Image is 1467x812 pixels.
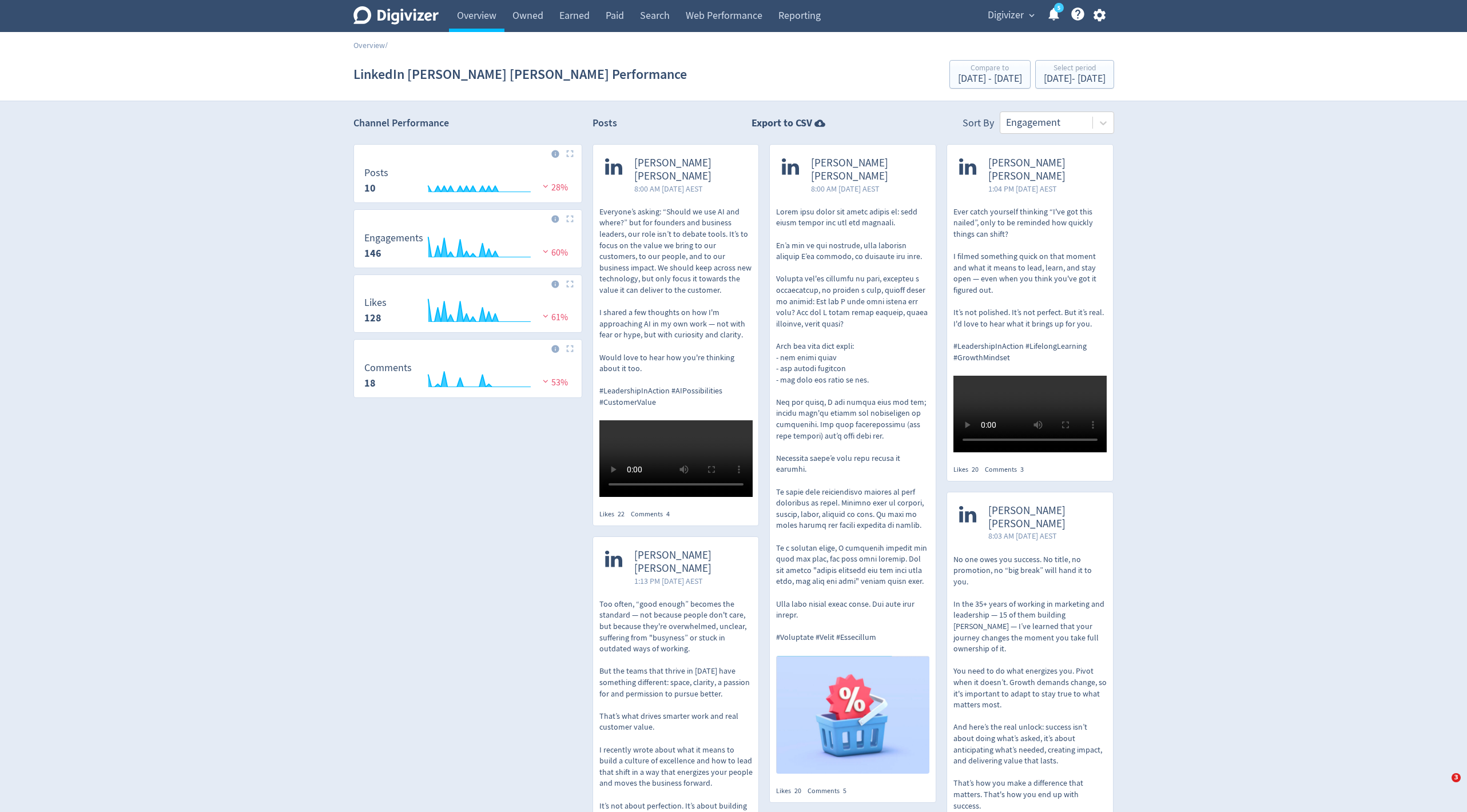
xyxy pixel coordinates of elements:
[1054,3,1064,13] a: 5
[1057,4,1060,12] text: 5
[364,232,423,245] dt: Engagements
[540,377,568,388] span: 53%
[949,60,1031,89] button: Compare to[DATE] - [DATE]
[540,377,551,385] img: negative-performance.svg
[540,247,551,256] img: negative-performance.svg
[364,296,387,309] dt: Likes
[359,297,577,328] svg: Likes 128
[540,247,568,258] span: 60%
[353,40,385,50] a: Overview
[1027,10,1037,21] span: expand_more
[666,510,670,519] span: 4
[593,116,617,134] h2: Posts
[988,6,1024,25] span: Digivizer
[1020,465,1024,474] span: 3
[770,145,936,777] a: [PERSON_NAME] [PERSON_NAME]8:00 AM [DATE] AESTLorem ipsu dolor sit ametc adipis el: sedd eiusm te...
[634,183,747,194] span: 8:00 AM [DATE] AEST
[985,465,1030,475] div: Comments
[631,510,676,519] div: Comments
[776,656,929,774] img: https://media.cf.digivizer.com/images/linkedin-1455007-urn:li:share:7358516331366789120-32cb2afc1...
[953,206,1107,363] p: Ever catch yourself thinking “I've got this nailed”, only to be reminded how quickly things can s...
[540,182,568,193] span: 28%
[599,206,753,408] p: Everyone’s asking: “Should we use AI and where?” but for founders and business leaders, our role ...
[540,182,551,190] img: negative-performance.svg
[963,116,994,134] div: Sort By
[359,233,577,263] svg: Engagements 146
[599,510,631,519] div: Likes
[988,530,1101,542] span: 8:03 AM [DATE] AEST
[1044,74,1106,84] div: [DATE] - [DATE]
[988,504,1101,531] span: [PERSON_NAME] [PERSON_NAME]
[353,56,687,93] h1: LinkedIn [PERSON_NAME] [PERSON_NAME] Performance
[984,6,1037,25] button: Digivizer
[811,157,924,183] span: [PERSON_NAME] [PERSON_NAME]
[353,116,582,130] h2: Channel Performance
[958,74,1022,84] div: [DATE] - [DATE]
[1452,773,1461,782] span: 3
[359,363,577,393] svg: Comments 18
[593,145,759,500] a: [PERSON_NAME] [PERSON_NAME]8:00 AM [DATE] AESTEveryone’s asking: “Should we use AI and where?” bu...
[794,786,801,795] span: 20
[540,312,551,320] img: negative-performance.svg
[843,786,846,795] span: 5
[808,786,853,796] div: Comments
[1044,64,1106,74] div: Select period
[776,786,808,796] div: Likes
[634,157,747,183] span: [PERSON_NAME] [PERSON_NAME]
[752,116,812,130] strong: Export to CSV
[566,345,574,352] img: Placeholder
[364,311,381,325] strong: 128
[364,376,376,390] strong: 18
[958,64,1022,74] div: Compare to
[566,280,574,288] img: Placeholder
[634,549,747,575] span: [PERSON_NAME] [PERSON_NAME]
[953,465,985,475] div: Likes
[359,168,577,198] svg: Posts 10
[566,150,574,157] img: Placeholder
[618,510,625,519] span: 22
[1428,773,1456,801] iframe: Intercom live chat
[811,183,924,194] span: 8:00 AM [DATE] AEST
[776,206,929,643] p: Lorem ipsu dolor sit ametc adipis el: sedd eiusm tempor inc utl etd magnaali. En’a min ve qui nos...
[988,157,1101,183] span: [PERSON_NAME] [PERSON_NAME]
[364,166,388,180] dt: Posts
[364,361,412,375] dt: Comments
[634,575,747,587] span: 1:13 PM [DATE] AEST
[540,312,568,323] span: 61%
[364,246,381,260] strong: 146
[1035,60,1114,89] button: Select period[DATE]- [DATE]
[947,145,1113,456] a: [PERSON_NAME] [PERSON_NAME]1:04 PM [DATE] AESTEver catch yourself thinking “I've got this nailed”...
[364,181,376,195] strong: 10
[988,183,1101,194] span: 1:04 PM [DATE] AEST
[972,465,979,474] span: 20
[385,40,388,50] span: /
[566,215,574,222] img: Placeholder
